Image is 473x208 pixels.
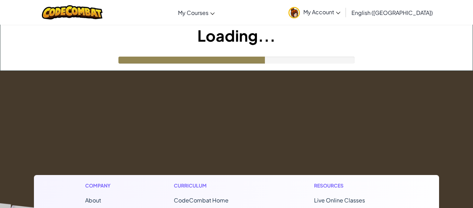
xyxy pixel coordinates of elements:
[178,9,208,16] span: My Courses
[174,182,258,189] h1: Curriculum
[42,5,102,19] img: CodeCombat logo
[0,25,473,46] h1: Loading...
[348,3,436,22] a: English ([GEOGRAPHIC_DATA])
[314,182,388,189] h1: Resources
[288,7,300,18] img: avatar
[351,9,433,16] span: English ([GEOGRAPHIC_DATA])
[175,3,218,22] a: My Courses
[314,197,365,204] a: Live Online Classes
[85,182,117,189] h1: Company
[174,197,229,204] span: CodeCombat Home
[303,8,340,16] span: My Account
[285,1,344,23] a: My Account
[85,197,101,204] a: About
